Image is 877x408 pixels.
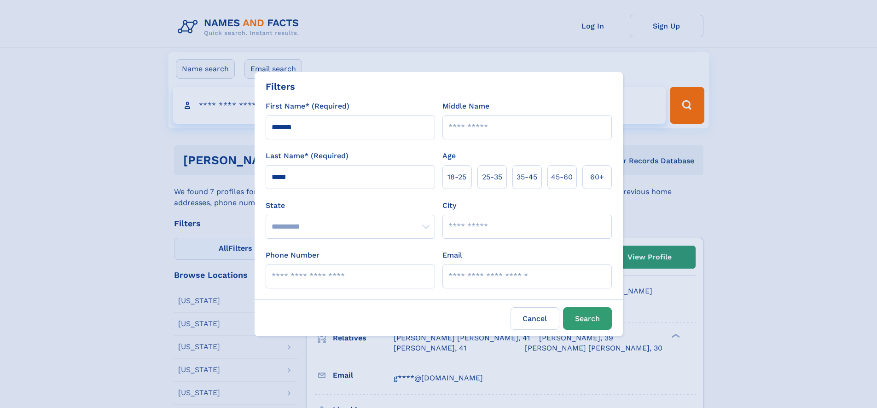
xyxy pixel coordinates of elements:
[266,80,295,93] div: Filters
[442,200,456,211] label: City
[266,200,435,211] label: State
[266,101,349,112] label: First Name* (Required)
[442,101,489,112] label: Middle Name
[563,307,612,330] button: Search
[266,250,319,261] label: Phone Number
[442,250,462,261] label: Email
[442,150,456,161] label: Age
[517,172,537,183] span: 35‑45
[447,172,466,183] span: 18‑25
[590,172,604,183] span: 60+
[482,172,502,183] span: 25‑35
[551,172,573,183] span: 45‑60
[266,150,348,161] label: Last Name* (Required)
[511,307,559,330] label: Cancel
